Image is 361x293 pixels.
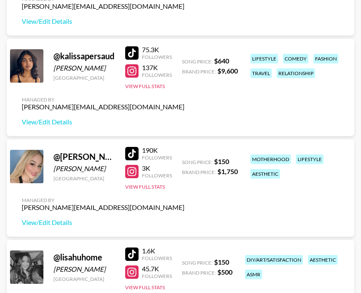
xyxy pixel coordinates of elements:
[22,96,184,103] div: Managed By
[22,17,184,25] a: View/Edit Details
[142,63,172,72] div: 137K
[22,118,184,126] a: View/Edit Details
[250,68,272,78] div: travel
[250,169,280,179] div: aesthetic
[313,54,338,63] div: fashion
[245,270,262,279] div: asmr
[182,58,212,65] span: Song Price:
[142,72,172,78] div: Followers
[142,154,172,161] div: Followers
[53,175,115,182] div: [GEOGRAPHIC_DATA]
[125,184,165,190] button: View Full Stats
[142,172,172,179] div: Followers
[277,68,315,78] div: relationship
[53,152,115,162] div: @ [PERSON_NAME].[PERSON_NAME]
[125,83,165,89] button: View Full Stats
[214,57,229,65] strong: $ 640
[217,167,238,175] strong: $ 1,750
[142,247,172,255] div: 1.6K
[22,197,184,203] div: Managed By
[53,75,115,81] div: [GEOGRAPHIC_DATA]
[22,103,184,111] div: [PERSON_NAME][EMAIL_ADDRESS][DOMAIN_NAME]
[142,54,172,60] div: Followers
[53,164,115,173] div: [PERSON_NAME]
[125,284,165,290] button: View Full Stats
[182,159,212,165] span: Song Price:
[283,54,308,63] div: comedy
[182,68,216,75] span: Brand Price:
[296,154,323,164] div: lifestyle
[214,258,229,266] strong: $ 150
[22,203,184,212] div: [PERSON_NAME][EMAIL_ADDRESS][DOMAIN_NAME]
[214,157,229,165] strong: $ 150
[22,2,184,10] div: [PERSON_NAME][EMAIL_ADDRESS][DOMAIN_NAME]
[308,255,338,265] div: aesthetic
[250,54,278,63] div: lifestyle
[53,51,115,61] div: @ kalissapersaud
[53,64,115,72] div: [PERSON_NAME]
[250,154,291,164] div: motherhood
[142,265,172,273] div: 45.7K
[182,169,216,175] span: Brand Price:
[182,260,212,266] span: Song Price:
[142,45,172,54] div: 75.3K
[142,255,172,261] div: Followers
[217,67,238,75] strong: $ 9,600
[217,268,232,276] strong: $ 500
[142,146,172,154] div: 190K
[245,255,303,265] div: diy/art/satisfaction
[53,252,115,263] div: @ lisahuhome
[142,273,172,279] div: Followers
[53,276,115,282] div: [GEOGRAPHIC_DATA]
[22,218,184,227] a: View/Edit Details
[53,265,115,273] div: [PERSON_NAME]
[182,270,216,276] span: Brand Price:
[142,164,172,172] div: 3K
